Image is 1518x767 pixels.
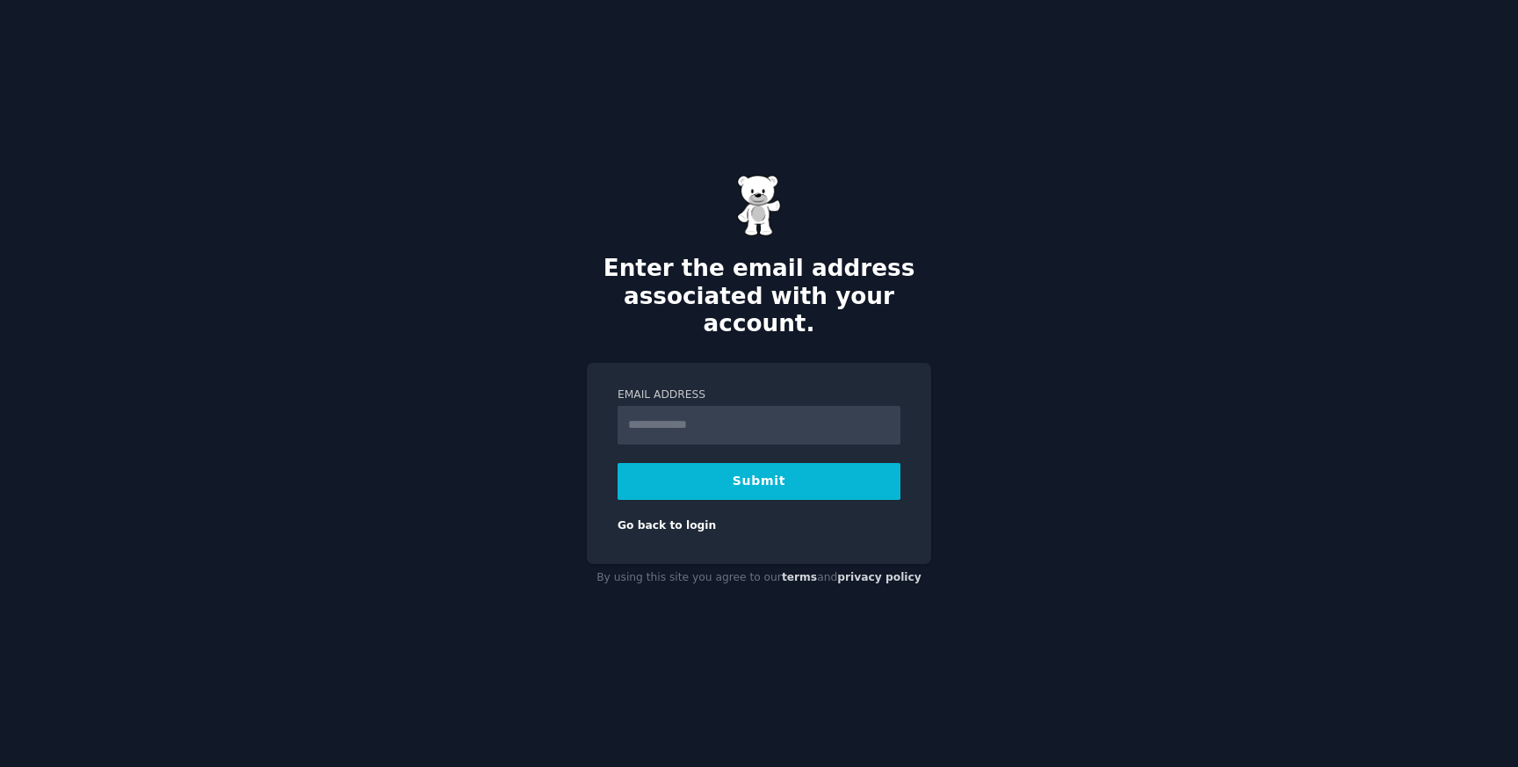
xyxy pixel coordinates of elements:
[587,564,931,592] div: By using this site you agree to our and
[737,175,781,236] img: Gummy Bear
[782,571,817,583] a: terms
[618,519,716,532] a: Go back to login
[618,387,900,403] label: Email Address
[837,571,922,583] a: privacy policy
[587,255,931,338] h2: Enter the email address associated with your account.
[618,463,900,500] button: Submit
